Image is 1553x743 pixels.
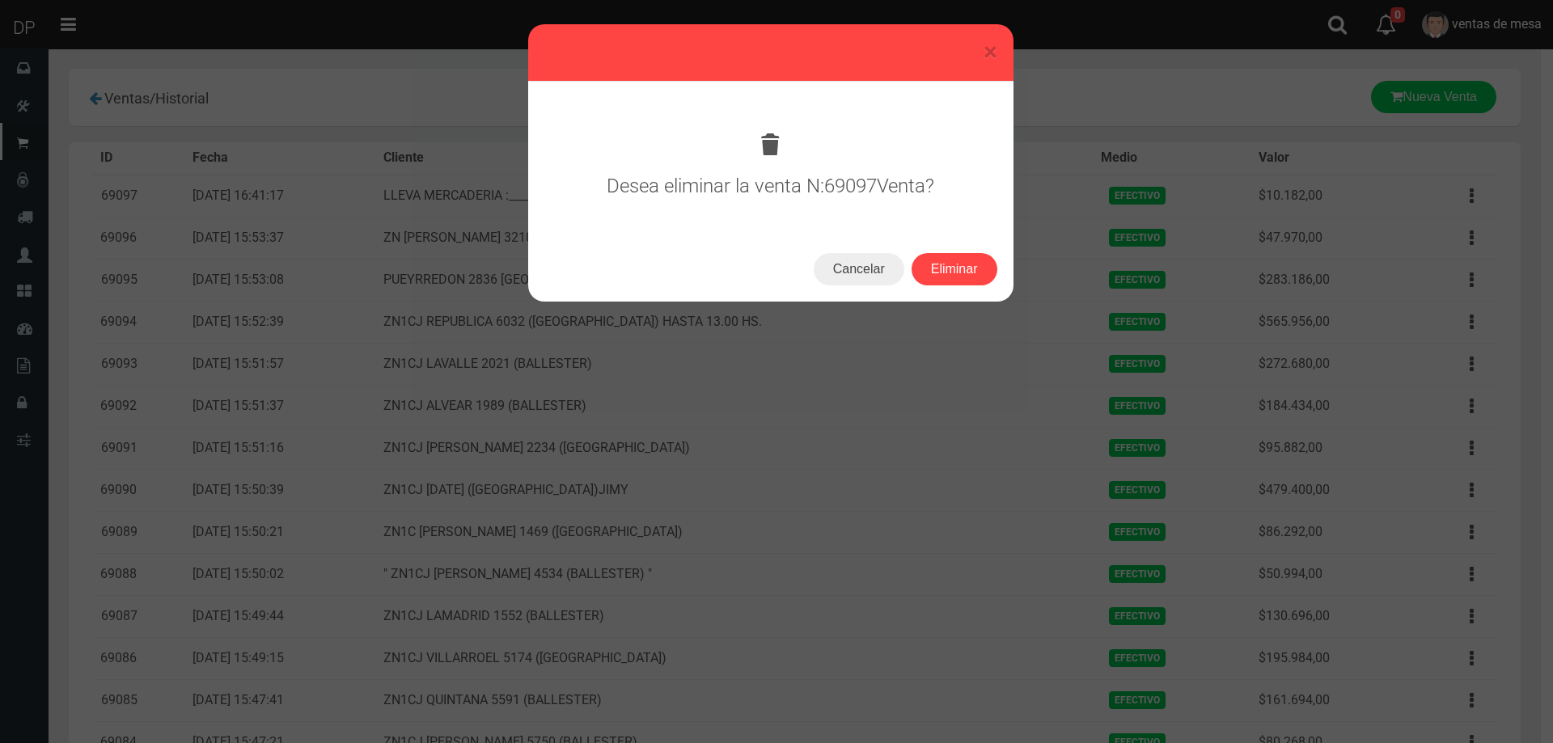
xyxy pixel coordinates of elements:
h3: Desea eliminar la venta N: Venta? [561,175,981,196]
button: Close [984,39,997,65]
button: Cancelar [814,253,904,285]
button: Eliminar [912,253,997,285]
span: × [984,36,997,67]
span: 69097 [824,175,877,197]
